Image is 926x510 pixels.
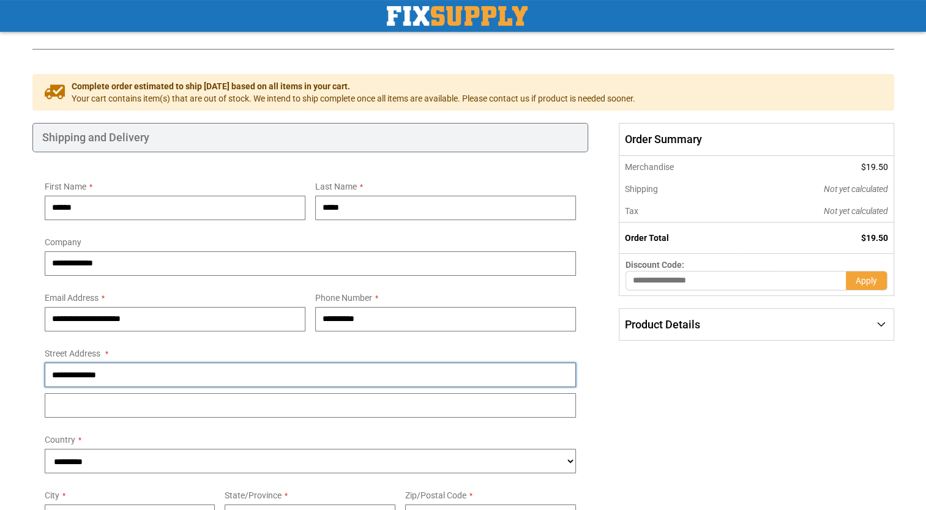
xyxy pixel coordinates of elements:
span: Apply [856,276,877,286]
th: Merchandise [619,156,741,178]
strong: Order Total [625,233,669,243]
span: Product Details [625,318,700,331]
span: $19.50 [861,233,888,243]
span: Country [45,435,75,445]
span: Complete order estimated to ship [DATE] based on all items in your cart. [72,80,635,92]
span: First Name [45,182,86,191]
span: Discount Code: [625,260,684,270]
span: Email Address [45,293,99,303]
span: City [45,490,59,500]
h1: Check Out [32,10,894,37]
span: Last Name [315,182,357,191]
div: Shipping and Delivery [32,123,589,152]
span: Company [45,237,81,247]
span: Your cart contains item(s) that are out of stock. We intend to ship complete once all items are a... [72,92,635,105]
span: Shipping [625,184,658,194]
img: Fix Industrial Supply [387,6,528,26]
span: Not yet calculated [824,184,888,194]
button: Apply [846,271,887,290]
span: State/Province [225,490,282,500]
span: Phone Number [315,293,372,303]
span: Street Address [45,349,100,358]
span: Zip/Postal Code [405,490,466,500]
span: Not yet calculated [824,206,888,216]
a: store logo [387,6,528,26]
th: Tax [619,200,741,223]
span: $19.50 [861,162,888,172]
span: Order Summary [619,123,894,156]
